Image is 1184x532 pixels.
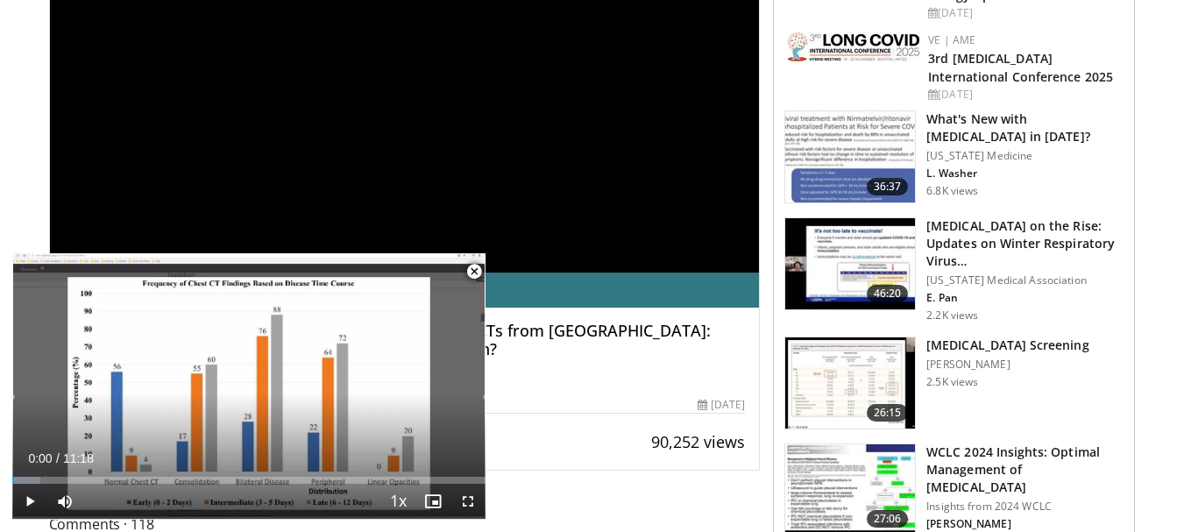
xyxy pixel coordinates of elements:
span: 27:06 [867,510,909,528]
a: 3rd [MEDICAL_DATA] International Conference 2025 [928,50,1113,85]
button: Play [12,484,47,519]
span: 26:15 [867,404,909,422]
a: 36:37 What's New with [MEDICAL_DATA] in [DATE]? [US_STATE] Medicine L. Washer 6.8K views [784,110,1124,203]
a: 26:15 [MEDICAL_DATA] Screening [PERSON_NAME] 2.5K views [784,337,1124,429]
div: [DATE] [928,87,1120,103]
span: 11:18 [63,451,94,465]
h3: What's New with [MEDICAL_DATA] in [DATE]? [926,110,1124,145]
p: [PERSON_NAME] [926,358,1088,372]
p: Insights from 2024 WCLC [926,500,1124,514]
div: Progress Bar [12,477,486,484]
div: [DATE] [928,5,1120,21]
button: Mute [47,484,82,519]
button: Playback Rate [380,484,415,519]
p: 2.5K views [926,375,978,389]
button: Close [457,253,492,290]
img: a7fdb341-8f47-4b27-b917-6bcaa0e8415b.150x105_q85_crop-smart_upscale.jpg [785,218,915,309]
img: 3e90dd18-24b6-4e48-8388-1b962631c192.150x105_q85_crop-smart_upscale.jpg [785,337,915,429]
span: 0:00 [28,451,52,465]
span: 90,252 views [651,431,745,452]
p: [US_STATE] Medical Association [926,273,1124,287]
h3: [MEDICAL_DATA] on the Rise: Updates on Winter Respiratory Virus… [926,217,1124,270]
p: 6.8K views [926,184,978,198]
a: 46:20 [MEDICAL_DATA] on the Rise: Updates on Winter Respiratory Virus… [US_STATE] Medical Associa... [784,217,1124,323]
span: / [56,451,60,465]
p: 2.2K views [926,309,978,323]
p: [PERSON_NAME] [926,517,1124,531]
button: Fullscreen [450,484,486,519]
span: 46:20 [867,285,909,302]
div: [DATE] [698,397,745,413]
h3: [MEDICAL_DATA] Screening [926,337,1088,354]
video-js: Video Player [12,253,486,520]
p: E. Pan [926,291,1124,305]
p: L. Washer [926,167,1124,181]
a: VE | AME [928,32,975,47]
button: Enable picture-in-picture mode [415,484,450,519]
h3: WCLC 2024 Insights: Optimal Management of [MEDICAL_DATA] [926,443,1124,496]
img: a2792a71-925c-4fc2-b8ef-8d1b21aec2f7.png.150x105_q85_autocrop_double_scale_upscale_version-0.2.jpg [788,32,919,61]
img: e6ac19ea-06ec-4e73-bb2e-8837b1071482.150x105_q85_crop-smart_upscale.jpg [785,111,915,202]
p: [US_STATE] Medicine [926,149,1124,163]
span: 36:37 [867,178,909,195]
